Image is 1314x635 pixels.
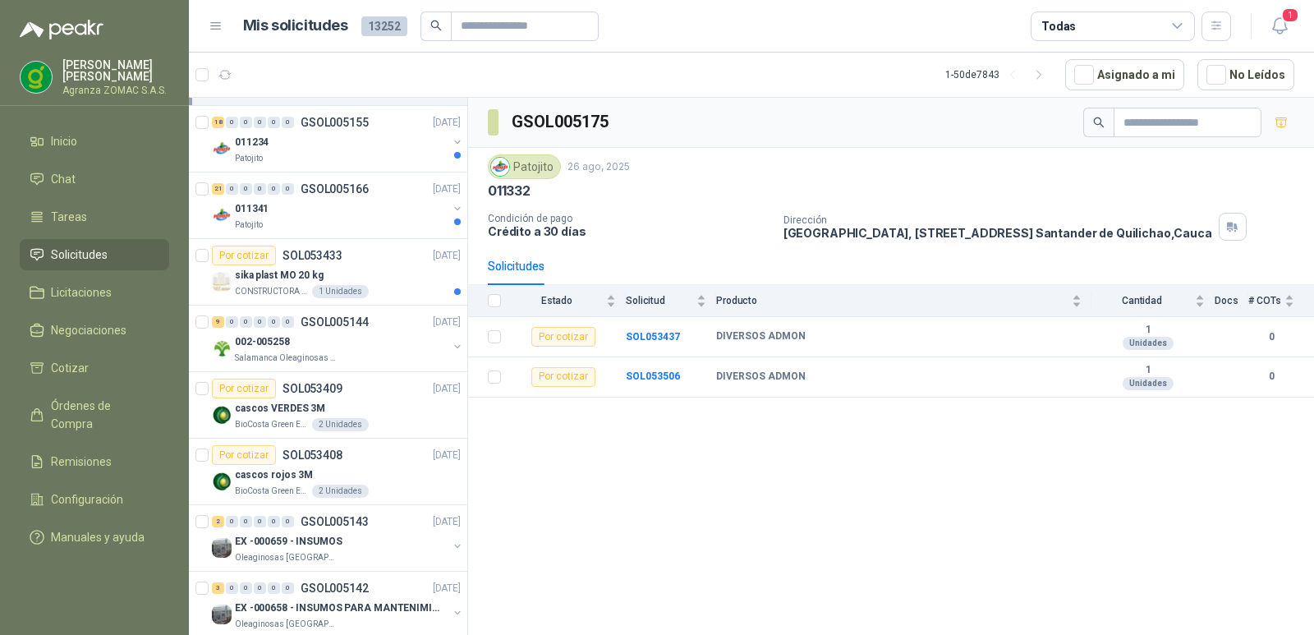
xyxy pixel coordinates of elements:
[212,512,464,564] a: 2 0 0 0 0 0 GSOL005143[DATE] Company LogoEX -000659 - INSUMOSOleaginosas [GEOGRAPHIC_DATA][PERSON...
[235,401,325,416] p: cascos VERDES 3M
[212,472,232,491] img: Company Logo
[240,582,252,594] div: 0
[1248,369,1294,384] b: 0
[531,367,595,387] div: Por cotizar
[243,14,348,38] h1: Mis solicitudes
[433,514,461,530] p: [DATE]
[1091,364,1205,377] b: 1
[20,352,169,384] a: Cotizar
[51,170,76,188] span: Chat
[1248,285,1314,317] th: # COTs
[51,528,145,546] span: Manuales y ayuda
[1248,295,1281,306] span: # COTs
[212,272,232,292] img: Company Logo
[212,246,276,265] div: Por cotizar
[62,85,169,95] p: Agranza ZOMAC S.A.S.
[212,139,232,159] img: Company Logo
[430,20,442,31] span: search
[51,283,112,301] span: Licitaciones
[1093,117,1105,128] span: search
[212,205,232,225] img: Company Logo
[212,183,224,195] div: 21
[212,578,464,631] a: 3 0 0 0 0 0 GSOL005142[DATE] Company LogoEX -000658 - INSUMOS PARA MANTENIMIENTO MECANICOOleagino...
[235,551,338,564] p: Oleaginosas [GEOGRAPHIC_DATA][PERSON_NAME]
[282,582,294,594] div: 0
[626,331,680,343] a: SOL053437
[626,370,680,382] a: SOL053506
[20,446,169,477] a: Remisiones
[212,605,232,624] img: Company Logo
[1265,12,1294,41] button: 1
[716,330,806,343] b: DIVERSOS ADMON
[235,467,313,483] p: cascos rojos 3M
[716,295,1068,306] span: Producto
[212,117,224,128] div: 18
[226,316,238,328] div: 0
[282,117,294,128] div: 0
[212,538,232,558] img: Company Logo
[268,316,280,328] div: 0
[283,250,342,261] p: SOL053433
[235,268,324,283] p: sika plast MO 20 kg
[268,582,280,594] div: 0
[283,449,342,461] p: SOL053408
[212,516,224,527] div: 2
[254,316,266,328] div: 0
[235,352,338,365] p: Salamanca Oleaginosas SAS
[20,20,103,39] img: Logo peakr
[433,248,461,264] p: [DATE]
[226,582,238,594] div: 0
[433,115,461,131] p: [DATE]
[1091,295,1192,306] span: Cantidad
[312,285,369,298] div: 1 Unidades
[301,183,369,195] p: GSOL005166
[240,117,252,128] div: 0
[212,338,232,358] img: Company Logo
[51,321,126,339] span: Negociaciones
[531,327,595,347] div: Por cotizar
[212,316,224,328] div: 9
[1248,329,1294,345] b: 0
[282,516,294,527] div: 0
[235,285,309,298] p: CONSTRUCTORA GRUPO FIP
[512,109,611,135] h3: GSOL005175
[62,59,169,82] p: [PERSON_NAME] [PERSON_NAME]
[240,516,252,527] div: 0
[254,183,266,195] div: 0
[511,295,603,306] span: Estado
[312,485,369,498] div: 2 Unidades
[235,201,269,217] p: 011341
[268,516,280,527] div: 0
[212,445,276,465] div: Por cotizar
[235,534,342,550] p: EX -000659 - INSUMOS
[189,439,467,505] a: Por cotizarSOL053408[DATE] Company Logocascos rojos 3MBioCosta Green Energy S.A.S2 Unidades
[1215,285,1248,317] th: Docs
[626,295,693,306] span: Solicitud
[20,484,169,515] a: Configuración
[1123,337,1174,350] div: Unidades
[488,224,770,238] p: Crédito a 30 días
[235,219,263,232] p: Patojito
[268,183,280,195] div: 0
[212,582,224,594] div: 3
[51,359,89,377] span: Cotizar
[488,257,544,275] div: Solicitudes
[301,316,369,328] p: GSOL005144
[1041,17,1076,35] div: Todas
[235,334,290,350] p: 002-005258
[282,316,294,328] div: 0
[1197,59,1294,90] button: No Leídos
[51,397,154,433] span: Órdenes de Compra
[212,179,464,232] a: 21 0 0 0 0 0 GSOL005166[DATE] Company Logo011341Patojito
[51,490,123,508] span: Configuración
[212,405,232,425] img: Company Logo
[716,285,1091,317] th: Producto
[567,159,630,175] p: 26 ago, 2025
[301,582,369,594] p: GSOL005142
[235,600,439,616] p: EX -000658 - INSUMOS PARA MANTENIMIENTO MECANICO
[235,418,309,431] p: BioCosta Green Energy S.A.S
[945,62,1052,88] div: 1 - 50 de 7843
[212,113,464,165] a: 18 0 0 0 0 0 GSOL005155[DATE] Company Logo011234Patojito
[1091,324,1205,337] b: 1
[511,285,626,317] th: Estado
